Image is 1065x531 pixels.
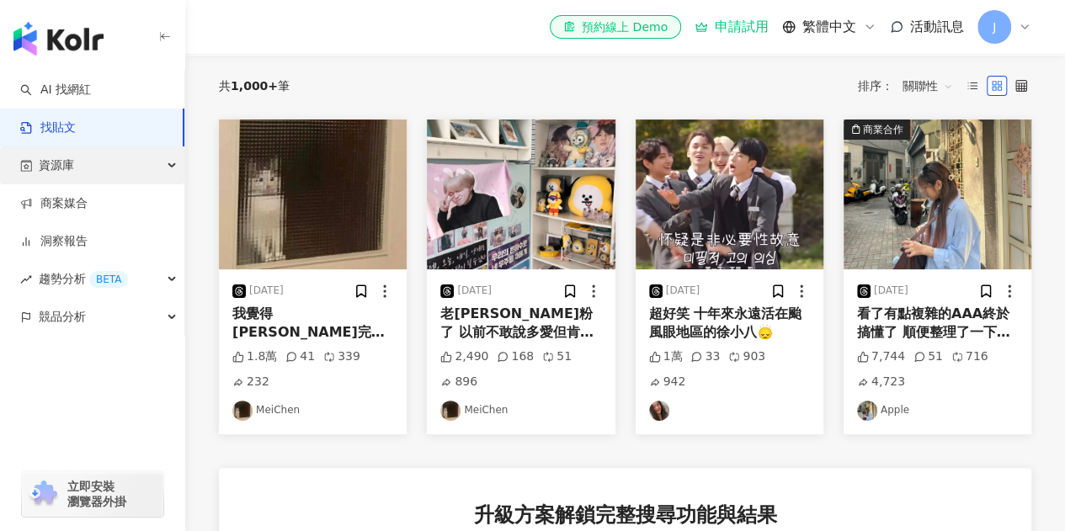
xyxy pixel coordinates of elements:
[39,260,128,298] span: 趨勢分析
[844,119,1031,269] img: post-image
[951,348,988,365] div: 716
[20,119,76,136] a: 找貼文
[542,348,572,365] div: 51
[690,348,720,365] div: 33
[231,79,278,93] span: 1,000+
[232,374,269,390] div: 232
[27,481,60,507] img: chrome extension
[649,401,810,421] a: KOL Avatar
[649,305,810,342] div: 超好笑 十年來永遠活在颱風眼地區的徐小八🙂‍↕️
[232,401,393,421] a: KOL AvatarMeiChen
[858,72,962,99] div: 排序：
[323,348,360,365] div: 339
[457,284,492,298] div: [DATE]
[219,79,290,93] div: 共 筆
[863,121,903,138] div: 商業合作
[20,233,88,250] a: 洞察報告
[874,284,908,298] div: [DATE]
[440,401,601,421] a: KOL AvatarMeiChen
[903,72,953,99] span: 關聯性
[497,348,534,365] div: 168
[695,19,769,35] a: 申請試用
[20,82,91,98] a: searchAI 找網紅
[249,284,284,298] div: [DATE]
[39,298,86,336] span: 競品分析
[89,271,128,288] div: BETA
[857,401,1018,421] a: KOL AvatarApple
[474,502,777,530] span: 升級方案解鎖完整搜尋功能與結果
[857,305,1018,342] div: 看了有點複雜的AAA終於搞懂了 順便整理了一下，如果有理解錯誤也歡迎糾正 🔹12/6（六） AAA頒獎典禮 有表演+有合作舞台+頒獎典禮 售票時間： 9/6（六） 13:00 interpark...
[285,348,315,365] div: 41
[440,401,461,421] img: KOL Avatar
[910,19,964,35] span: 活動訊息
[427,119,615,269] img: post-image
[550,15,681,39] a: 預約線上 Demo
[440,374,477,390] div: 896
[649,374,686,390] div: 942
[232,401,253,421] img: KOL Avatar
[993,18,996,36] span: J
[563,19,668,35] div: 預約線上 Demo
[20,195,88,212] a: 商案媒合
[232,348,277,365] div: 1.8萬
[219,119,407,269] img: post-image
[857,374,905,390] div: 4,723
[67,479,126,509] span: 立即安裝 瀏覽器外掛
[39,146,74,184] span: 資源庫
[913,348,943,365] div: 51
[857,348,905,365] div: 7,744
[636,119,823,269] img: post-image
[20,273,32,285] span: rise
[649,401,669,421] img: KOL Avatar
[22,471,163,517] a: chrome extension立即安裝 瀏覽器外掛
[13,22,104,56] img: logo
[440,348,488,365] div: 2,490
[440,305,601,342] div: 老[PERSON_NAME]粉了 以前不敢說多愛但肯定掏心掏肺 趁這波熱潮 來送幸福 官方正版[PERSON_NAME]（還有滿多沒拍到反正就是全送）（不要問我還有什麼反正就是全寄給你）、展覽照...
[802,18,856,36] span: 繁體中文
[649,348,683,365] div: 1萬
[728,348,765,365] div: 903
[232,305,393,342] div: 我覺得[PERSON_NAME]完全就是超級懂[PERSON_NAME]想要什麼 用她的角度去理解她 哪個男生會用串友情手鍊這麼可愛的方法去認識[PERSON_NAME] 太浪漫了💕
[857,401,877,421] img: KOL Avatar
[666,284,700,298] div: [DATE]
[844,119,1031,269] button: 商業合作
